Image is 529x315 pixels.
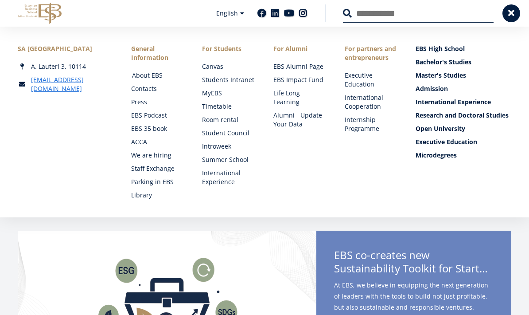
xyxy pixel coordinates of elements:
[416,138,511,146] a: Executive Education
[202,75,256,84] a: Students Intranet
[131,177,185,186] a: Parking in EBS
[202,169,256,186] a: International Experience
[345,115,398,133] a: Internship Programme
[131,44,185,62] span: General Information
[257,9,266,18] a: Facebook
[202,142,256,151] a: Introweek
[31,75,113,93] a: [EMAIL_ADDRESS][DOMAIN_NAME]
[416,58,511,67] a: Bachelor's Studies
[416,71,511,80] a: Master's Studies
[202,102,256,111] a: Timetable
[202,62,256,71] a: Canvas
[131,164,185,173] a: Staff Exchange
[284,9,294,18] a: Youtube
[345,44,398,62] span: For partners and entrepreneurs
[416,44,511,53] a: EBS High School
[273,62,327,71] a: EBS Alumni Page
[334,262,494,275] span: Sustainability Toolkit for Startups
[202,129,256,138] a: Student Council
[273,111,327,129] a: Alumni - Update Your Data
[334,248,494,278] span: EBS co-creates new
[131,98,185,106] a: Press
[202,155,256,164] a: Summer School
[131,84,185,93] a: Contacts
[131,151,185,160] a: We are hiring
[131,191,185,200] a: Library
[131,138,185,146] a: ACCA
[345,71,398,89] a: Executive Education
[416,124,511,133] a: Open University
[416,151,511,160] a: Microdegrees
[202,89,256,98] a: MyEBS
[202,44,256,53] a: For Students
[416,84,511,93] a: Admission
[132,71,186,80] a: About EBS
[416,98,511,106] a: International Experience
[202,115,256,124] a: Room rental
[131,111,185,120] a: EBS Podcast
[18,44,113,53] div: SA [GEOGRAPHIC_DATA]
[299,9,307,18] a: Instagram
[18,62,113,71] div: A. Lauteri 3, 10114
[416,111,511,120] a: Research and Doctoral Studies
[345,93,398,111] a: International Cooperation
[271,9,280,18] a: Linkedin
[131,124,185,133] a: EBS 35 book
[273,44,327,53] span: For Alumni
[273,89,327,106] a: Life Long Learning
[273,75,327,84] a: EBS Impact Fund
